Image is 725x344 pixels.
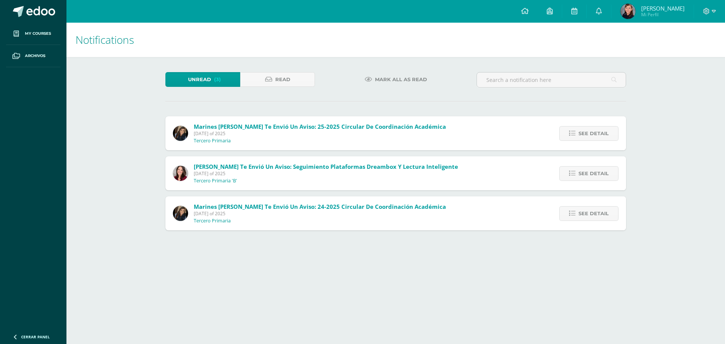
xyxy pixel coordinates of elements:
[578,167,609,180] span: See detail
[194,218,231,224] p: Tercero Primaria
[25,53,45,59] span: Archivos
[194,170,458,177] span: [DATE] of 2025
[194,138,231,144] p: Tercero Primaria
[578,207,609,221] span: See detail
[641,5,685,12] span: [PERSON_NAME]
[214,73,221,86] span: (3)
[25,31,51,37] span: My courses
[173,126,188,141] img: 6f99ca85ee158e1ea464f4dd0b53ae36.png
[173,206,188,221] img: 6f99ca85ee158e1ea464f4dd0b53ae36.png
[194,123,446,130] span: Marines [PERSON_NAME] te envió un aviso: 25-2025 Circular de Coordinación Académica
[194,210,446,217] span: [DATE] of 2025
[194,163,458,170] span: [PERSON_NAME] te envió un aviso: Seguimiento Plataformas Dreambox y Lectura Inteligente
[375,73,427,86] span: Mark all as read
[21,334,50,339] span: Cerrar panel
[194,130,446,137] span: [DATE] of 2025
[240,72,315,87] a: Read
[194,178,237,184] p: Tercero Primaria 'B'
[578,126,609,140] span: See detail
[355,72,437,87] a: Mark all as read
[641,11,685,18] span: Mi Perfil
[477,73,626,87] input: Search a notification here
[173,166,188,181] img: 70a861cc4a1298cfc55c205e12b02a0b.png
[620,4,636,19] img: 9d5f1b64ffd4c09f521c9609095a07c6.png
[76,32,134,47] span: Notifications
[194,203,446,210] span: Marines [PERSON_NAME] te envió un aviso: 24-2025 Circular de Coordinación Académica
[6,23,60,45] a: My courses
[275,73,290,86] span: Read
[6,45,60,67] a: Archivos
[165,72,240,87] a: Unread(3)
[188,73,211,86] span: Unread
